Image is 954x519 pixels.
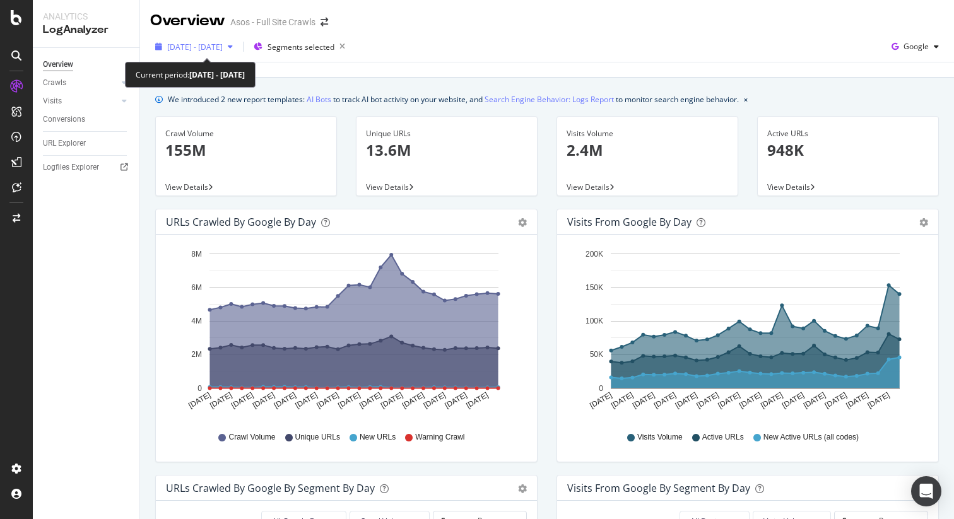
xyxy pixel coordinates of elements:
[637,432,683,443] span: Visits Volume
[315,390,340,410] text: [DATE]
[165,139,327,161] p: 155M
[588,390,613,410] text: [DATE]
[150,10,225,32] div: Overview
[358,390,383,410] text: [DATE]
[43,113,85,126] div: Conversions
[165,182,208,192] span: View Details
[189,69,245,80] b: [DATE] - [DATE]
[273,390,298,410] text: [DATE]
[191,317,202,325] text: 4M
[567,182,609,192] span: View Details
[652,390,678,410] text: [DATE]
[166,216,316,228] div: URLs Crawled by Google by day
[866,390,891,410] text: [DATE]
[763,432,859,443] span: New Active URLs (all codes)
[401,390,426,410] text: [DATE]
[767,182,810,192] span: View Details
[228,432,275,443] span: Crawl Volume
[904,41,929,52] span: Google
[631,390,656,410] text: [DATE]
[167,42,223,52] span: [DATE] - [DATE]
[336,390,362,410] text: [DATE]
[695,390,721,410] text: [DATE]
[379,390,404,410] text: [DATE]
[43,76,118,90] a: Crawls
[295,432,340,443] span: Unique URLs
[586,283,603,292] text: 150K
[567,245,928,420] svg: A chart.
[251,390,276,410] text: [DATE]
[518,484,527,493] div: gear
[43,10,129,23] div: Analytics
[485,93,614,106] a: Search Engine Behavior: Logs Report
[360,432,396,443] span: New URLs
[780,390,806,410] text: [DATE]
[43,113,131,126] a: Conversions
[366,128,527,139] div: Unique URLs
[599,384,603,393] text: 0
[191,283,202,292] text: 6M
[197,384,202,393] text: 0
[43,137,86,150] div: URL Explorer
[136,67,245,82] div: Current period:
[919,218,928,227] div: gear
[464,390,490,410] text: [DATE]
[586,250,603,259] text: 200K
[444,390,469,410] text: [DATE]
[165,128,327,139] div: Crawl Volume
[702,432,744,443] span: Active URLs
[168,93,739,106] div: We introduced 2 new report templates: to track AI bot activity on your website, and to monitor se...
[767,139,929,161] p: 948K
[187,390,212,410] text: [DATE]
[518,218,527,227] div: gear
[249,37,350,57] button: Segments selected
[43,76,66,90] div: Crawls
[191,351,202,359] text: 2M
[767,128,929,139] div: Active URLs
[166,482,375,494] div: URLs Crawled by Google By Segment By Day
[307,93,331,106] a: AI Bots
[911,476,941,506] div: Open Intercom Messenger
[586,317,603,325] text: 100K
[43,161,131,174] a: Logfiles Explorer
[43,23,129,37] div: LogAnalyzer
[230,390,255,410] text: [DATE]
[845,390,870,410] text: [DATE]
[567,482,750,494] div: Visits from Google By Segment By Day
[741,90,751,108] button: close banner
[886,37,944,57] button: Google
[43,58,131,71] a: Overview
[230,16,315,28] div: Asos - Full Site Crawls
[43,161,99,174] div: Logfiles Explorer
[321,18,328,26] div: arrow-right-arrow-left
[191,250,202,259] text: 8M
[208,390,233,410] text: [DATE]
[567,216,692,228] div: Visits from Google by day
[567,128,728,139] div: Visits Volume
[609,390,635,410] text: [DATE]
[43,58,73,71] div: Overview
[366,139,527,161] p: 13.6M
[422,390,447,410] text: [DATE]
[590,351,603,359] text: 50K
[294,390,319,410] text: [DATE]
[567,139,728,161] p: 2.4M
[43,137,131,150] a: URL Explorer
[166,245,527,420] svg: A chart.
[716,390,741,410] text: [DATE]
[43,95,118,108] a: Visits
[155,93,939,106] div: info banner
[366,182,409,192] span: View Details
[268,42,334,52] span: Segments selected
[759,390,784,410] text: [DATE]
[43,95,62,108] div: Visits
[415,432,464,443] span: Warning Crawl
[674,390,699,410] text: [DATE]
[823,390,849,410] text: [DATE]
[802,390,827,410] text: [DATE]
[738,390,763,410] text: [DATE]
[150,37,238,57] button: [DATE] - [DATE]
